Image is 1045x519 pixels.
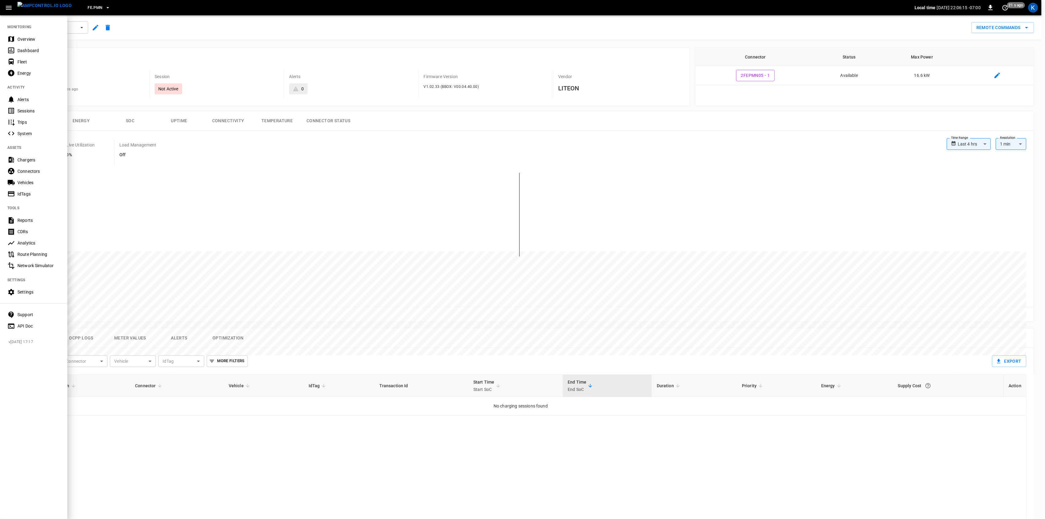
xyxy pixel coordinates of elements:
div: Connectors [17,168,60,174]
div: Sessions [17,108,60,114]
div: Energy [17,70,60,76]
p: Local time [915,5,936,11]
span: v [DATE] 17:17 [9,339,62,345]
div: Support [17,312,60,318]
div: Chargers [17,157,60,163]
div: Network Simulator [17,263,60,269]
div: System [17,131,60,137]
div: CDRs [17,229,60,235]
div: profile-icon [1028,3,1038,13]
div: API Doc [17,323,60,329]
div: Trips [17,119,60,125]
p: [DATE] 22:06:15 -07:00 [937,5,981,11]
div: IdTags [17,191,60,197]
div: Alerts [17,97,60,103]
div: Reports [17,217,60,223]
div: Overview [17,36,60,42]
div: Vehicles [17,180,60,186]
div: Fleet [17,59,60,65]
div: Settings [17,289,60,295]
div: Route Planning [17,251,60,257]
div: Analytics [17,240,60,246]
span: 21 s ago [1007,2,1025,8]
span: FE.PMN [88,4,102,11]
button: set refresh interval [1000,3,1010,13]
div: Dashboard [17,47,60,54]
img: ampcontrol.io logo [17,2,72,9]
